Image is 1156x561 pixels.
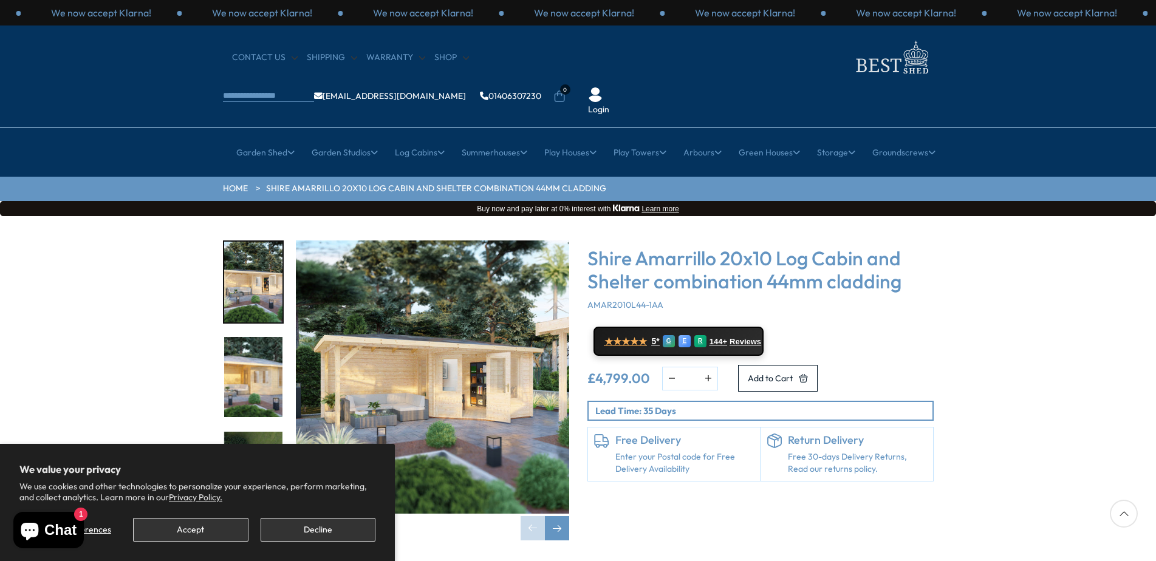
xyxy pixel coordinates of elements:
[695,6,795,19] p: We now accept Klarna!
[504,6,665,19] div: 3 / 3
[588,104,609,116] a: Login
[296,240,569,540] div: 1 / 8
[182,6,343,19] div: 1 / 3
[544,137,597,168] a: Play Houses
[480,92,541,100] a: 01406307230
[872,137,935,168] a: Groundscrews
[19,481,375,503] p: We use cookies and other technologies to personalize your experience, perform marketing, and coll...
[10,512,87,551] inbox-online-store-chat: Shopify online store chat
[224,432,282,512] img: Amarillo3x5_9-2_5-2sq_0723c7ea-a113-40cf-bda3-a7d77bf1f82e_200x200.jpg
[434,52,469,64] a: Shop
[849,38,934,77] img: logo
[169,492,222,503] a: Privacy Policy.
[19,463,375,475] h2: We value your privacy
[788,433,927,447] h6: Return Delivery
[212,6,312,19] p: We now accept Klarna!
[553,90,566,103] a: 0
[683,137,722,168] a: Arbours
[593,327,764,356] a: ★★★★★ 5* G E R 144+ Reviews
[694,335,706,347] div: R
[595,404,932,417] p: Lead Time: 35 Days
[51,6,151,19] p: We now accept Klarna!
[710,337,727,347] span: 144+
[738,365,818,392] button: Add to Cart
[521,516,545,540] div: Previous slide
[588,87,603,102] img: User Icon
[560,84,570,95] span: 0
[587,372,650,385] ins: £4,799.00
[748,374,793,382] span: Add to Cart
[987,6,1147,19] div: 3 / 3
[223,430,284,514] div: 3 / 8
[1017,6,1117,19] p: We now accept Klarna!
[307,52,357,64] a: Shipping
[261,518,375,542] button: Decline
[739,137,800,168] a: Green Houses
[224,337,282,418] img: Amarillo5_96x33d_2476e397-f607-4bbb-8f3b-8ff9def2b637_200x200.jpg
[223,183,248,195] a: HOME
[788,451,927,475] p: Free 30-days Delivery Returns, Read our returns policy.
[615,451,754,475] a: Enter your Postal code for Free Delivery Availability
[224,242,282,322] img: Amarillo3x5_9-2_5-1sq_ac2b59b3-6f5c-425c-a9ec-e4f0ea29a716_200x200.jpg
[534,6,634,19] p: We now accept Klarna!
[730,337,761,347] span: Reviews
[615,433,754,447] h6: Free Delivery
[312,137,378,168] a: Garden Studios
[314,92,466,100] a: [EMAIL_ADDRESS][DOMAIN_NAME]
[856,6,956,19] p: We now accept Klarna!
[395,137,445,168] a: Log Cabins
[462,137,527,168] a: Summerhouses
[366,52,425,64] a: Warranty
[826,6,987,19] div: 2 / 3
[232,52,298,64] a: CONTACT US
[223,336,284,419] div: 2 / 8
[236,137,295,168] a: Garden Shed
[133,518,248,542] button: Accept
[665,6,826,19] div: 1 / 3
[663,335,675,347] div: G
[604,336,647,347] span: ★★★★★
[223,240,284,324] div: 1 / 8
[614,137,666,168] a: Play Towers
[587,246,934,293] h3: Shire Amarrillo 20x10 Log Cabin and Shelter combination 44mm cladding
[679,335,691,347] div: E
[296,240,569,514] img: Shire Amarrillo 20x10 Log Cabin and Shelter combination 44mm cladding - Best Shed
[587,299,663,310] span: AMAR2010L44-1AA
[817,137,855,168] a: Storage
[373,6,473,19] p: We now accept Klarna!
[545,516,569,540] div: Next slide
[343,6,504,19] div: 2 / 3
[266,183,606,195] a: Shire Amarrillo 20x10 Log Cabin and Shelter combination 44mm cladding
[21,6,182,19] div: 3 / 3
